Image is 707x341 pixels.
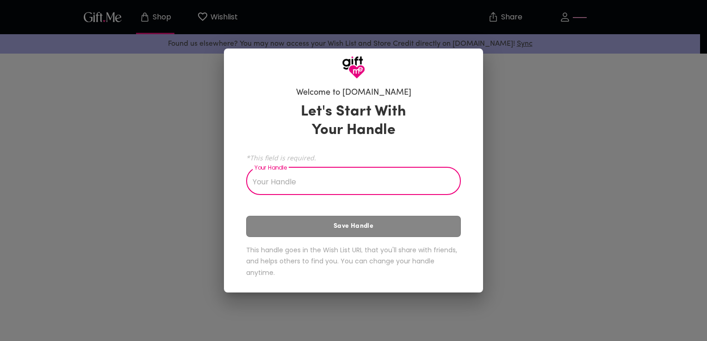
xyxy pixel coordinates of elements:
h3: Let's Start With Your Handle [289,103,418,140]
h6: This handle goes in the Wish List URL that you'll share with friends, and helps others to find yo... [246,244,461,279]
input: Your Handle [246,169,451,195]
span: *This field is required. [246,153,461,162]
h6: Welcome to [DOMAIN_NAME] [296,87,411,98]
img: GiftMe Logo [342,56,365,79]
